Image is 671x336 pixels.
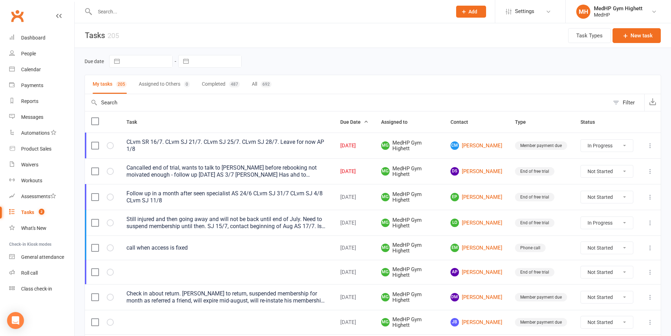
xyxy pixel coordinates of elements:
div: Tasks [21,209,34,215]
span: MG [381,219,390,227]
div: Filter [623,98,635,107]
div: End of free trial [515,193,554,201]
div: End of free trial [515,167,554,176]
span: Contact [451,119,476,125]
button: Type [515,118,534,126]
div: End of free trial [515,219,554,227]
span: MedHP Gym Highett [381,267,438,278]
div: 0 [184,81,190,87]
span: AP [451,268,459,276]
input: Search [85,94,609,111]
span: 2 [39,209,44,215]
a: General attendance kiosk mode [9,249,74,265]
button: Add [456,6,486,18]
a: Automations [9,125,74,141]
button: Task Types [568,28,611,43]
div: Phone call [515,244,546,252]
div: Member payment due [515,318,567,326]
a: Reports [9,93,74,109]
span: MedHP Gym Highett [381,242,438,254]
span: MedHP Gym Highett [381,191,438,203]
span: MG [381,193,390,201]
div: Workouts [21,178,42,183]
div: Automations [21,130,50,136]
button: Assigned to Others0 [139,75,190,94]
div: Waivers [21,162,38,167]
div: Calendar [21,67,41,72]
span: MG [381,318,390,326]
div: [DATE] [340,294,368,300]
span: MG [381,244,390,252]
span: Due Date [340,119,368,125]
a: EP[PERSON_NAME] [451,193,502,201]
div: Reports [21,98,38,104]
a: What's New [9,220,74,236]
div: [DATE] [340,194,368,200]
a: Dashboard [9,30,74,46]
span: Type [515,119,534,125]
span: MG [381,293,390,301]
button: Status [580,118,603,126]
a: JB[PERSON_NAME] [451,318,502,326]
a: DS[PERSON_NAME] [451,167,502,176]
button: Completed487 [202,75,240,94]
button: New task [613,28,661,43]
div: Messages [21,114,43,120]
div: 487 [229,81,240,87]
span: Assigned to [381,119,415,125]
div: Member payment due [515,293,567,301]
a: Roll call [9,265,74,281]
div: [DATE] [340,319,368,325]
a: Calendar [9,62,74,78]
span: MedHP Gym Highett [381,217,438,229]
h1: Tasks [75,23,119,48]
div: Still injured and then going away and will not be back until end of July. Need to suspend members... [126,216,328,230]
a: CM[PERSON_NAME] [451,141,502,150]
span: Task [126,119,145,125]
div: [DATE] [340,220,368,226]
a: EM[PERSON_NAME] [451,244,502,252]
div: MH [576,5,590,19]
div: [DATE] [340,143,368,149]
div: Open Intercom Messenger [7,312,24,329]
button: Filter [609,94,644,111]
span: MedHP Gym Highett [381,166,438,177]
div: Roll call [21,270,38,276]
span: MedHP Gym Highett [381,317,438,328]
a: Class kiosk mode [9,281,74,297]
span: EP [451,193,459,201]
span: CM [451,141,459,150]
div: 205 [107,31,119,40]
span: MedHP Gym Highett [381,140,438,152]
span: Settings [515,4,534,19]
div: Dashboard [21,35,45,41]
a: Product Sales [9,141,74,157]
span: LO [451,219,459,227]
div: Assessments [21,194,56,199]
div: [DATE] [340,245,368,251]
button: All692 [252,75,272,94]
a: Messages [9,109,74,125]
button: Contact [451,118,476,126]
div: CLvm SR 16/7. CLvm SJ 21/7. CLvm SJ 25/7. CLvm SJ 28/7. Leave for now AP 1/8 [126,139,328,153]
div: Check in about return. [PERSON_NAME] to return, suspended membership for month as referred a frie... [126,290,328,304]
span: DM [451,293,459,301]
div: Cancalled end of trial, wants to talk to [PERSON_NAME] before rebooking not moivated enough - fol... [126,164,328,178]
a: LO[PERSON_NAME] [451,219,502,227]
div: [DATE] [340,169,368,175]
span: MG [381,167,390,176]
div: Follow up in a month after seen specialist AS 24/6 CLvm SJ 31/7 CLvm SJ 4/8 CLvm SJ 11/8 [126,190,328,204]
a: AP[PERSON_NAME] [451,268,502,276]
span: MG [381,268,390,276]
div: [DATE] [340,269,368,275]
div: 205 [116,81,127,87]
label: Due date [85,59,104,64]
button: Due Date [340,118,368,126]
div: Product Sales [21,146,51,152]
div: What's New [21,225,46,231]
div: People [21,51,36,56]
div: General attendance [21,254,64,260]
div: Member payment due [515,141,567,150]
button: My tasks205 [93,75,127,94]
div: Payments [21,83,43,88]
